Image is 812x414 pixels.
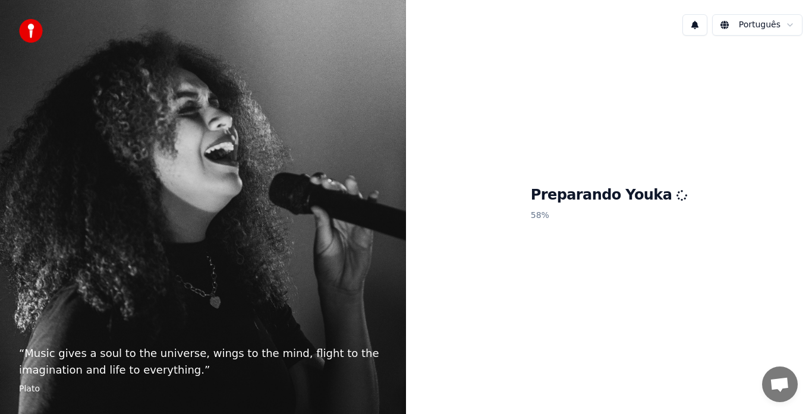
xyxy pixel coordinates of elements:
[19,383,387,395] footer: Plato
[19,345,387,378] p: “ Music gives a soul to the universe, wings to the mind, flight to the imagination and life to ev...
[531,205,688,226] p: 58 %
[19,19,43,43] img: youka
[762,366,798,402] a: Bate-papo aberto
[531,186,688,205] h1: Preparando Youka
